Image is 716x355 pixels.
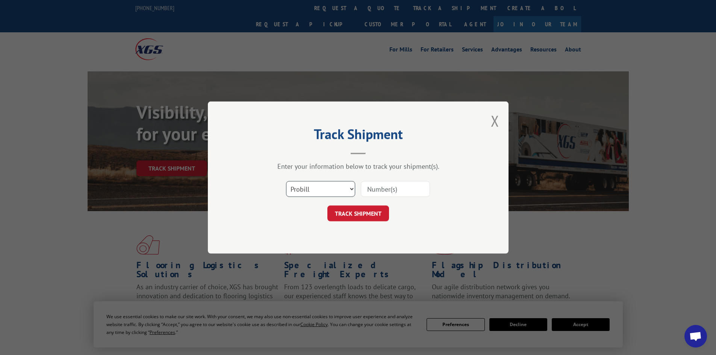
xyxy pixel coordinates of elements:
button: TRACK SHIPMENT [327,205,389,221]
input: Number(s) [361,181,430,197]
h2: Track Shipment [245,129,471,143]
button: Close modal [491,111,499,131]
div: Enter your information below to track your shipment(s). [245,162,471,171]
a: Open chat [684,325,707,347]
